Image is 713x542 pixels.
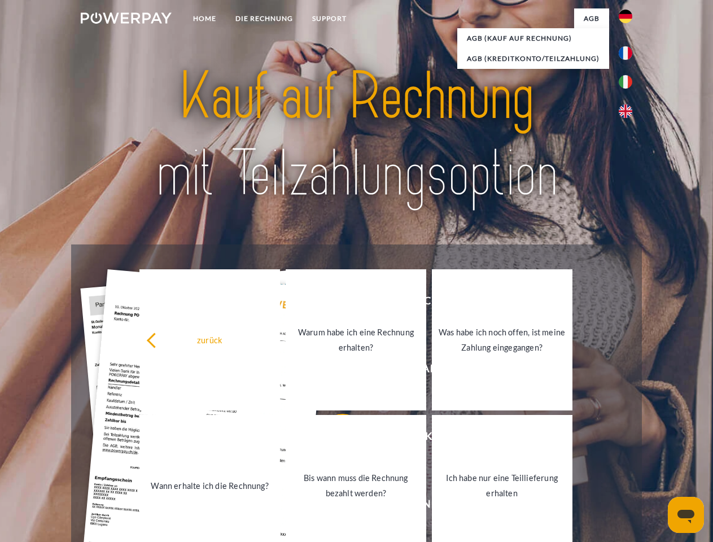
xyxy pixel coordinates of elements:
img: title-powerpay_de.svg [108,54,605,216]
img: de [619,10,632,23]
div: Wann erhalte ich die Rechnung? [146,478,273,493]
img: it [619,75,632,89]
img: en [619,104,632,118]
img: logo-powerpay-white.svg [81,12,172,24]
div: Was habe ich noch offen, ist meine Zahlung eingegangen? [439,325,566,355]
a: DIE RECHNUNG [226,8,303,29]
a: agb [574,8,609,29]
div: Warum habe ich eine Rechnung erhalten? [292,325,419,355]
div: Ich habe nur eine Teillieferung erhalten [439,470,566,501]
a: Was habe ich noch offen, ist meine Zahlung eingegangen? [432,269,572,410]
a: Home [183,8,226,29]
iframe: Schaltfläche zum Öffnen des Messaging-Fensters [668,497,704,533]
a: AGB (Kreditkonto/Teilzahlung) [457,49,609,69]
img: fr [619,46,632,60]
div: zurück [146,332,273,347]
a: SUPPORT [303,8,356,29]
div: Bis wann muss die Rechnung bezahlt werden? [292,470,419,501]
a: AGB (Kauf auf Rechnung) [457,28,609,49]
